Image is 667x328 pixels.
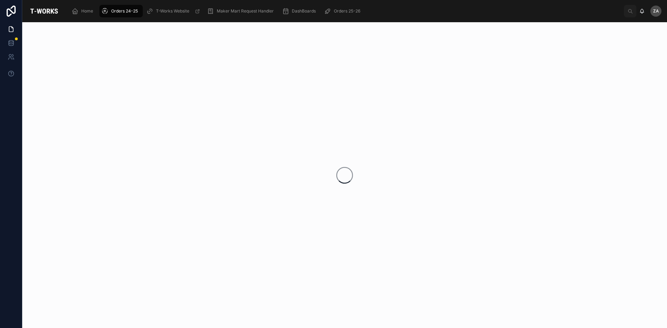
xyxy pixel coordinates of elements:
[334,8,360,14] span: Orders 25-26
[69,5,98,17] a: Home
[217,8,274,14] span: Maker Mart Request Handler
[99,5,143,17] a: Orders 24-25
[81,8,93,14] span: Home
[322,5,365,17] a: Orders 25-26
[28,6,60,17] img: App logo
[66,3,624,19] div: scrollable content
[653,8,659,14] span: Za
[111,8,138,14] span: Orders 24-25
[205,5,279,17] a: Maker Mart Request Handler
[156,8,189,14] span: T-Works Website
[292,8,316,14] span: DashBoards
[280,5,321,17] a: DashBoards
[144,5,204,17] a: T-Works Website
